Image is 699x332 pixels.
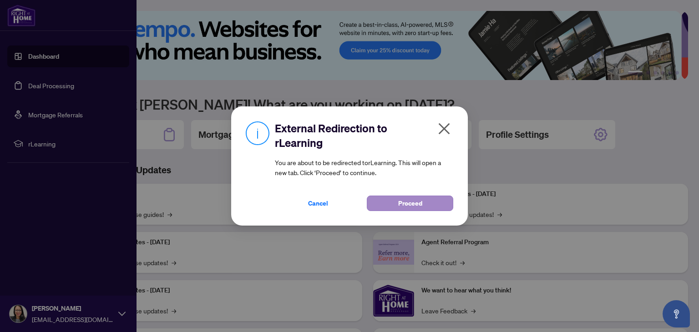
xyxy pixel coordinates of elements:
button: Cancel [275,196,361,211]
h2: External Redirection to rLearning [275,121,453,150]
img: Info Icon [246,121,269,145]
button: Open asap [663,300,690,327]
div: You are about to be redirected to rLearning . This will open a new tab. Click ‘Proceed’ to continue. [275,121,453,211]
span: Proceed [398,196,422,211]
button: Proceed [367,196,453,211]
span: Cancel [308,196,328,211]
span: close [437,121,451,136]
